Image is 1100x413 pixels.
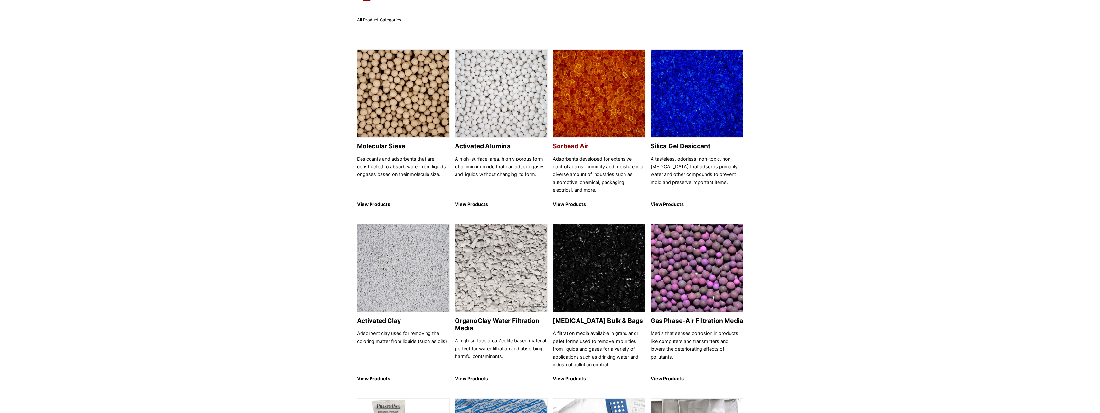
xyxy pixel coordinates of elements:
img: Sorbead Air [553,50,645,138]
a: Molecular Sieve Molecular Sieve Desiccants and adsorbents that are constructed to absorb water fr... [357,49,450,208]
p: View Products [553,375,645,382]
p: View Products [455,200,548,208]
p: View Products [553,200,645,208]
p: View Products [651,200,743,208]
h2: [MEDICAL_DATA] Bulk & Bags [553,317,645,325]
img: Silica Gel Desiccant [651,50,743,138]
p: A high-surface-area, highly porous form of aluminum oxide that can adsorb gases and liquids witho... [455,155,548,194]
h2: Sorbead Air [553,142,645,150]
img: Molecular Sieve [357,50,449,138]
p: Desiccants and adsorbents that are constructed to absorb water from liquids or gases based on the... [357,155,450,194]
a: Sorbead Air Sorbead Air Adsorbents developed for extensive control against humidity and moisture ... [553,49,645,208]
h2: Activated Clay [357,317,450,325]
a: Gas Phase-Air Filtration Media Gas Phase-Air Filtration Media Media that senses corrosion in prod... [651,224,743,383]
a: OrganoClay Water Filtration Media OrganoClay Water Filtration Media A high surface area Zeolite b... [455,224,548,383]
img: Gas Phase-Air Filtration Media [651,224,743,312]
p: Adsorbent clay used for removing the coloring matter from liquids (such as oils) [357,329,450,369]
p: View Products [357,200,450,208]
a: Activated Clay Activated Clay Adsorbent clay used for removing the coloring matter from liquids (... [357,224,450,383]
h2: Gas Phase-Air Filtration Media [651,317,743,325]
h2: OrganoClay Water Filtration Media [455,317,548,332]
p: View Products [651,375,743,382]
p: View Products [455,375,548,382]
p: A filtration media available in granular or pellet forms used to remove impurities from liquids a... [553,329,645,369]
img: Activated Carbon Bulk & Bags [553,224,645,312]
p: A tasteless, odorless, non-toxic, non-[MEDICAL_DATA] that adsorbs primarily water and other compo... [651,155,743,194]
img: Activated Clay [357,224,449,312]
h2: Activated Alumina [455,142,548,150]
p: A high surface area Zeolite based material perfect for water filtration and absorbing harmful con... [455,337,548,369]
img: Activated Alumina [455,50,547,138]
img: OrganoClay Water Filtration Media [455,224,547,312]
h2: Silica Gel Desiccant [651,142,743,150]
a: Activated Alumina Activated Alumina A high-surface-area, highly porous form of aluminum oxide tha... [455,49,548,208]
h2: Molecular Sieve [357,142,450,150]
p: Adsorbents developed for extensive control against humidity and moisture in a diverse amount of i... [553,155,645,194]
p: Media that senses corrosion in products like computers and transmitters and lowers the deteriorat... [651,329,743,369]
span: All Product Categories [357,17,401,22]
a: Activated Carbon Bulk & Bags [MEDICAL_DATA] Bulk & Bags A filtration media available in granular ... [553,224,645,383]
a: Silica Gel Desiccant Silica Gel Desiccant A tasteless, odorless, non-toxic, non-[MEDICAL_DATA] th... [651,49,743,208]
p: View Products [357,375,450,382]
